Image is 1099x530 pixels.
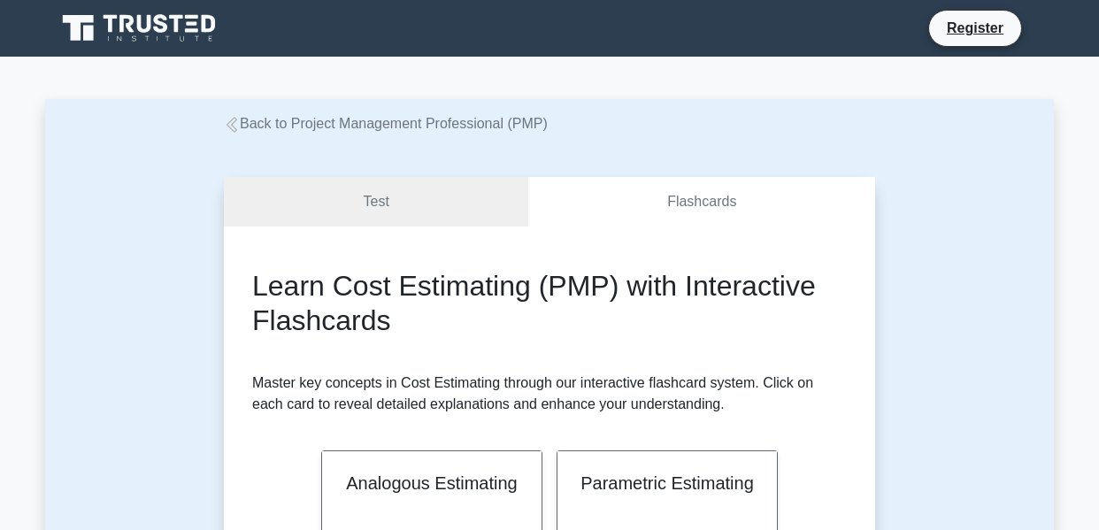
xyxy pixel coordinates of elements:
a: Back to Project Management Professional (PMP) [224,116,548,131]
a: Test [224,177,528,227]
a: Register [936,17,1014,39]
h2: Analogous Estimating [343,472,520,494]
h2: Parametric Estimating [579,472,756,494]
a: Flashcards [528,177,875,227]
h2: Learn Cost Estimating (PMP) with Interactive Flashcards [252,269,847,337]
p: Master key concepts in Cost Estimating through our interactive flashcard system. Click on each ca... [252,373,847,415]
